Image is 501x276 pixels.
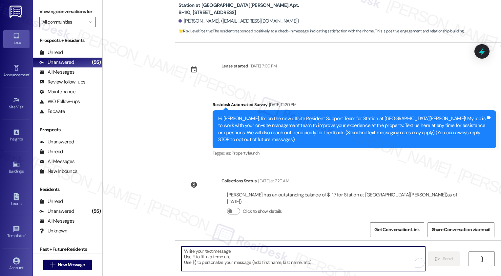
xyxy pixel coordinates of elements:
[3,191,30,209] a: Leads
[248,63,277,69] div: [DATE] 7:00 PM
[178,28,464,35] span: : The resident responded positively to a check-in message, indicating satisfaction with their hom...
[3,255,30,273] a: Account
[43,260,92,270] button: New Message
[33,126,102,133] div: Prospects
[374,226,420,233] span: Get Conversation Link
[428,251,460,266] button: Send
[218,115,486,143] div: Hi [PERSON_NAME], I'm on the new offsite Resident Support Team for Station at [GEOGRAPHIC_DATA][P...
[29,72,30,76] span: •
[213,101,496,110] div: Residesk Automated Survey
[24,104,25,108] span: •
[221,63,248,69] div: Lease started
[42,17,85,27] input: All communities
[10,6,23,18] img: ResiDesk Logo
[39,69,74,76] div: All Messages
[3,223,30,241] a: Templates •
[435,256,440,262] i: 
[33,37,102,44] div: Prospects + Residents
[3,159,30,176] a: Buildings
[232,150,259,156] span: Property launch
[443,255,453,262] span: Send
[39,158,74,165] div: All Messages
[33,186,102,193] div: Residents
[39,79,85,85] div: Review follow-ups
[428,222,494,237] button: Share Conversation via email
[432,226,490,233] span: Share Conversation via email
[25,232,26,237] span: •
[39,49,63,56] div: Unread
[90,57,102,67] div: (55)
[3,30,30,48] a: Inbox
[178,18,299,25] div: [PERSON_NAME]. ([EMAIL_ADDRESS][DOMAIN_NAME])
[39,228,67,234] div: Unknown
[257,177,289,184] div: [DATE] at 7:20 AM
[39,198,63,205] div: Unread
[33,246,102,253] div: Past + Future Residents
[227,192,463,206] div: [PERSON_NAME] has an outstanding balance of $-17 for Station at [GEOGRAPHIC_DATA][PERSON_NAME] (a...
[39,138,74,145] div: Unanswered
[50,262,55,267] i: 
[39,7,96,17] label: Viewing conversations for
[267,101,296,108] div: [DATE] 12:20 PM
[3,95,30,112] a: Site Visit •
[58,261,85,268] span: New Message
[213,148,496,158] div: Tagged as:
[39,98,80,105] div: WO Follow-ups
[178,28,212,34] strong: 🌟 Risk Level: Positive
[3,127,30,144] a: Insights •
[221,177,257,184] div: Collections Status
[39,168,77,175] div: New Inbounds
[178,2,310,16] b: Station at [GEOGRAPHIC_DATA][PERSON_NAME]: Apt. B~110, [STREET_ADDRESS]
[39,148,63,155] div: Unread
[243,208,282,215] label: Click to show details
[39,88,75,95] div: Maintenance
[370,222,424,237] button: Get Conversation Link
[89,19,92,25] i: 
[39,108,65,115] div: Escalate
[39,218,74,225] div: All Messages
[23,136,24,140] span: •
[479,256,484,262] i: 
[90,206,102,216] div: (55)
[181,247,425,271] textarea: To enrich screen reader interactions, please activate Accessibility in Grammarly extension settings
[39,208,74,215] div: Unanswered
[39,59,74,66] div: Unanswered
